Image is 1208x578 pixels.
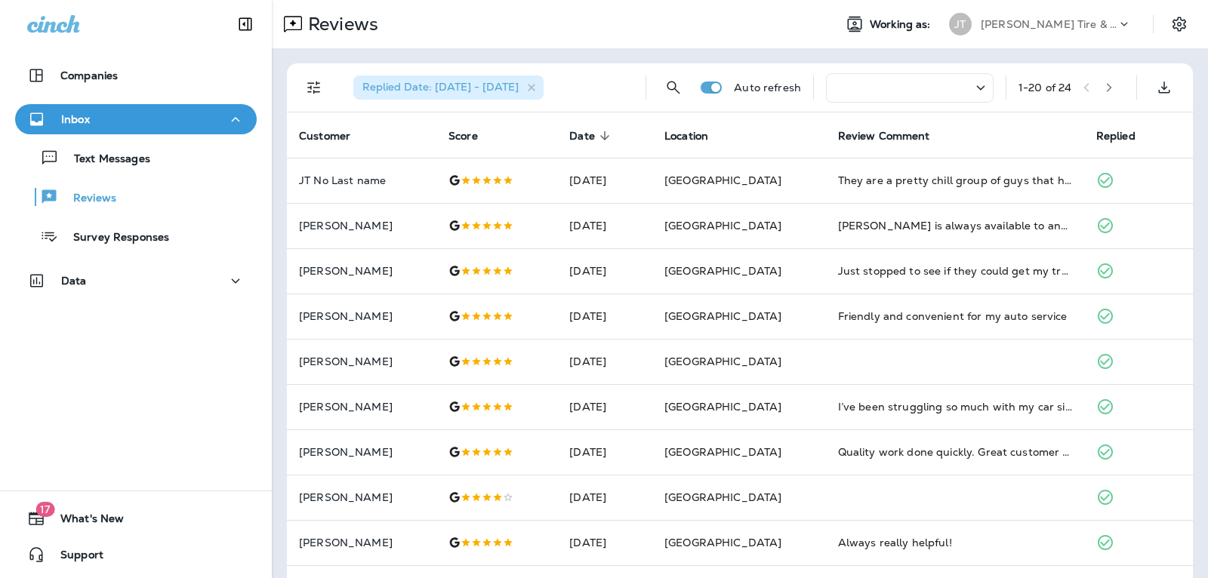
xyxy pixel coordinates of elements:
[981,18,1117,30] p: [PERSON_NAME] Tire & Auto
[299,310,424,322] p: [PERSON_NAME]
[58,231,169,245] p: Survey Responses
[59,152,150,167] p: Text Messages
[61,113,90,125] p: Inbox
[557,248,652,294] td: [DATE]
[299,129,370,143] span: Customer
[557,475,652,520] td: [DATE]
[838,309,1072,324] div: Friendly and convenient for my auto service
[353,75,544,100] div: Replied Date: [DATE] - [DATE]
[664,445,781,459] span: [GEOGRAPHIC_DATA]
[299,446,424,458] p: [PERSON_NAME]
[734,81,801,94] p: Auto refresh
[15,266,257,296] button: Data
[870,18,934,31] span: Working as:
[299,536,424,549] p: [PERSON_NAME]
[838,444,1072,460] div: Quality work done quickly. Great customer service and communication throughout the repair process.
[224,9,267,39] button: Collapse Sidebar
[15,503,257,533] button: 17What's New
[299,401,424,413] p: [PERSON_NAME]
[1018,81,1071,94] div: 1 - 20 of 24
[58,192,116,206] p: Reviews
[448,130,478,143] span: Score
[658,72,689,103] button: Search Reviews
[15,60,257,91] button: Companies
[838,399,1072,414] div: I’ve been struggling so much with my car since other tire shop change mi tires, after two visits ...
[299,220,424,232] p: [PERSON_NAME]
[448,129,498,143] span: Score
[302,13,378,35] p: Reviews
[15,540,257,570] button: Support
[569,129,615,143] span: Date
[299,174,424,186] p: JT No Last name
[949,13,972,35] div: JT
[664,400,781,414] span: [GEOGRAPHIC_DATA]
[299,130,350,143] span: Customer
[557,520,652,565] td: [DATE]
[838,263,1072,278] div: Just stopped to see if they could get my truck in for service…they could! Less than an hour later...
[557,203,652,248] td: [DATE]
[61,275,87,287] p: Data
[1166,11,1193,38] button: Settings
[45,549,103,567] span: Support
[45,512,124,530] span: What's New
[557,294,652,339] td: [DATE]
[569,130,595,143] span: Date
[838,535,1072,550] div: Always really helpful!
[299,72,329,103] button: Filters
[664,355,781,368] span: [GEOGRAPHIC_DATA]
[557,339,652,384] td: [DATE]
[664,536,781,549] span: [GEOGRAPHIC_DATA]
[664,174,781,187] span: [GEOGRAPHIC_DATA]
[35,502,54,517] span: 17
[299,491,424,503] p: [PERSON_NAME]
[664,219,781,232] span: [GEOGRAPHIC_DATA]
[1149,72,1179,103] button: Export as CSV
[299,355,424,367] p: [PERSON_NAME]
[664,129,728,143] span: Location
[838,218,1072,233] div: Preston is always available to answer my questions, is knowledgeable and dedicated to his custome...
[15,220,257,252] button: Survey Responses
[838,129,950,143] span: Review Comment
[1096,129,1155,143] span: Replied
[557,384,652,429] td: [DATE]
[362,80,519,94] span: Replied Date: [DATE] - [DATE]
[557,158,652,203] td: [DATE]
[15,104,257,134] button: Inbox
[15,181,257,213] button: Reviews
[664,309,781,323] span: [GEOGRAPHIC_DATA]
[60,69,118,81] p: Companies
[557,429,652,475] td: [DATE]
[299,265,424,277] p: [PERSON_NAME]
[1096,130,1136,143] span: Replied
[664,264,781,278] span: [GEOGRAPHIC_DATA]
[838,130,930,143] span: Review Comment
[838,173,1072,188] div: They are a pretty chill group of guys that have always treated me fair. Thanks
[664,490,781,504] span: [GEOGRAPHIC_DATA]
[15,142,257,174] button: Text Messages
[664,130,708,143] span: Location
